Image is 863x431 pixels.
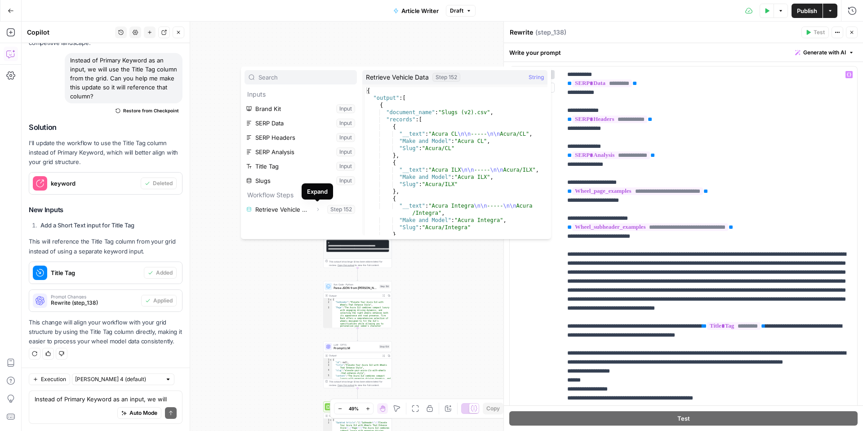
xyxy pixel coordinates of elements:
div: This output is too large & has been abbreviated for review. to view the full content. [329,380,390,387]
button: Select variable Title Tag [245,159,357,173]
strong: Add a Short Text input for Title Tag [40,222,134,229]
button: Select variable SERP Headers [245,130,357,145]
input: Claude Sonnet 4 (default) [75,375,161,384]
span: Toggle code folding, rows 1 through 3 [329,419,332,422]
div: Copilot [27,28,112,37]
div: 1 [324,298,332,301]
span: Rewrite (step_138) [51,299,138,307]
div: 4 [324,369,332,374]
button: Deleted [141,178,177,189]
button: Test [801,27,829,38]
span: Prompt Changes [51,294,138,299]
button: Select variable Brand Kit [245,102,357,116]
button: Execution [29,373,70,385]
span: Title Tag [51,268,140,277]
span: Test [814,28,825,36]
div: Output [329,354,379,357]
div: Step 152 [432,73,460,82]
span: keyword [51,179,137,188]
g: Edge from step_156 to step_154 [357,328,358,341]
span: Run Code · Python [334,283,377,286]
textarea: Rewrite [510,28,533,37]
span: Retrieve Vehicle Data [366,73,429,82]
div: 1 [324,419,332,422]
div: Write your prompt [504,43,863,62]
span: 49% [349,405,359,412]
p: Inputs [245,87,357,102]
span: Article Writer [401,6,439,15]
span: Copy [486,404,500,413]
span: Applied [153,297,173,305]
span: LLM · GPT-5 [334,343,377,347]
span: Draft [450,7,463,15]
div: Step 156 [379,284,390,289]
span: Copy the output [338,264,354,267]
span: Copy the output [338,384,354,387]
h3: New Inputs [29,204,182,216]
button: Draft [446,5,476,17]
p: This will reference the Title Tag column from your grid instead of using a separate keyword input. [29,237,182,256]
div: Instead of Primary Keyword as an input, we will use the Title Tag column from the grid. Can you h... [65,53,182,103]
div: Step 154 [379,345,390,349]
span: Toggle code folding, rows 1 through 4 [329,298,332,301]
div: 2 [324,301,332,307]
button: Added [144,267,177,279]
button: Applied [141,295,177,307]
span: Deleted [153,179,173,187]
p: Workflow Steps [245,188,357,202]
button: Select variable Slugs [245,173,357,188]
input: Search [258,73,353,82]
g: Edge from step_154 to step_143 [357,388,358,401]
button: Copy [483,403,503,414]
button: Article Writer [388,4,444,18]
p: I'll update the workflow to use the Title Tag column instead of Primary Keyword, which will bette... [29,138,182,167]
h2: Solution [29,123,182,132]
div: Output [329,294,379,298]
span: Generate with AI [803,49,846,57]
button: Select variable Retrieve Vehicle Data [245,202,357,217]
span: Added [156,269,173,277]
div: 3 [324,364,332,369]
div: This output is too large & has been abbreviated for review. to view the full content. [329,260,390,267]
button: Select variable SERP Data [245,116,357,130]
span: Execution [41,375,66,383]
span: Prompt LLM [334,346,377,351]
p: This change will align your workflow with your grid structure by using the Title Tag column direc... [29,318,182,346]
button: Generate with AI [792,47,858,58]
button: Test [509,411,858,426]
span: Auto Mode [129,409,157,417]
div: 3 [324,307,332,415]
div: 2 [324,361,332,364]
button: Auto Mode [117,407,161,419]
span: ( step_138 ) [535,28,566,37]
span: Parse JSON from [PERSON_NAME] [334,286,377,290]
span: Restore from Checkpoint [123,107,179,114]
span: Toggle code folding, rows 1 through 6 [329,359,332,361]
span: String [529,73,544,82]
div: LLM · GPT-5Prompt LLMStep 154Output{ "id": null, "title":"Elevate Your Acura ILX with Wheels That... [323,341,392,388]
button: Restore from Checkpoint [112,105,182,116]
button: Publish [792,4,823,18]
span: Test [677,414,690,423]
div: 1 [324,359,332,361]
g: Edge from step_138 to step_156 [357,268,358,281]
div: Run Code · PythonParse JSON from [PERSON_NAME]Step 156Output{ "Subheader":"Elevate Your Acura ILX... [323,281,392,328]
button: Select variable SERP Analysis [245,145,357,159]
div: Output [329,414,379,418]
span: Publish [797,6,817,15]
